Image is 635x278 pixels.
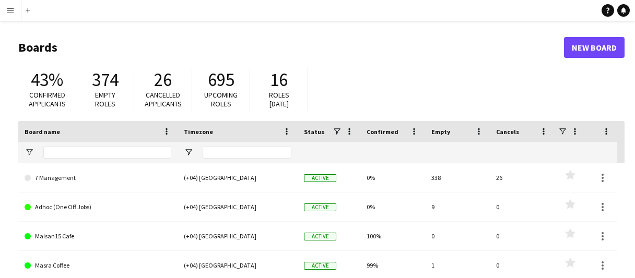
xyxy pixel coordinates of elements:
[184,148,193,157] button: Open Filter Menu
[204,90,238,108] span: Upcoming roles
[208,68,234,91] span: 695
[95,90,115,108] span: Empty roles
[31,68,63,91] span: 43%
[25,128,60,136] span: Board name
[43,146,171,159] input: Board name Filter Input
[304,128,324,136] span: Status
[145,90,182,108] span: Cancelled applicants
[270,68,288,91] span: 16
[360,163,425,192] div: 0%
[304,233,336,240] span: Active
[564,37,625,58] a: New Board
[25,148,34,157] button: Open Filter Menu
[178,222,298,250] div: (+04) [GEOGRAPHIC_DATA]
[425,163,490,192] div: 338
[29,90,66,108] span: Confirmed applicants
[92,68,119,91] span: 374
[178,163,298,192] div: (+04) [GEOGRAPHIC_DATA]
[184,128,213,136] span: Timezone
[25,163,171,192] a: 7 Management
[18,40,564,55] h1: Boards
[425,192,490,221] div: 9
[360,192,425,221] div: 0%
[269,90,289,108] span: Roles [DATE]
[304,174,336,182] span: Active
[25,222,171,251] a: Maisan15 Cafe
[496,128,519,136] span: Cancels
[304,262,336,270] span: Active
[431,128,450,136] span: Empty
[425,222,490,250] div: 0
[490,163,555,192] div: 26
[490,222,555,250] div: 0
[203,146,291,159] input: Timezone Filter Input
[178,192,298,221] div: (+04) [GEOGRAPHIC_DATA]
[25,192,171,222] a: Adhoc (One Off Jobs)
[304,203,336,211] span: Active
[360,222,425,250] div: 100%
[367,128,398,136] span: Confirmed
[490,192,555,221] div: 0
[154,68,172,91] span: 26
